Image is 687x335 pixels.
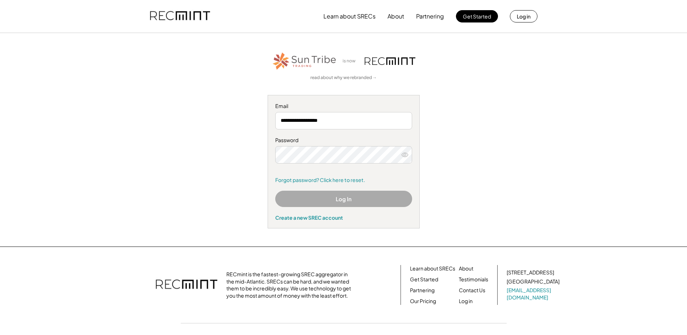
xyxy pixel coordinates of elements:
a: Contact Us [459,287,485,294]
button: Get Started [456,10,498,22]
img: recmint-logotype%403x.png [150,4,210,29]
div: Create a new SREC account [275,214,412,221]
img: recmint-logotype%403x.png [365,57,415,65]
img: STT_Horizontal_Logo%2B-%2BColor.png [272,51,337,71]
div: RECmint is the fastest-growing SREC aggregator in the mid-Atlantic. SRECs can be hard, and we wan... [226,271,355,299]
img: recmint-logotype%403x.png [156,272,217,298]
button: Learn about SRECs [323,9,376,24]
a: [EMAIL_ADDRESS][DOMAIN_NAME] [507,287,561,301]
div: Email [275,103,412,110]
a: Our Pricing [410,298,436,305]
a: Log in [459,298,473,305]
a: Testimonials [459,276,488,283]
div: [STREET_ADDRESS] [507,269,554,276]
div: [GEOGRAPHIC_DATA] [507,278,560,285]
button: About [388,9,404,24]
div: is now [341,58,361,64]
a: read about why we rebranded → [310,75,377,81]
button: Partnering [416,9,444,24]
button: Log in [510,10,537,22]
a: Learn about SRECs [410,265,455,272]
a: Partnering [410,287,435,294]
a: Get Started [410,276,438,283]
button: Log In [275,191,412,207]
a: About [459,265,473,272]
div: Password [275,137,412,144]
a: Forgot password? Click here to reset. [275,177,412,184]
